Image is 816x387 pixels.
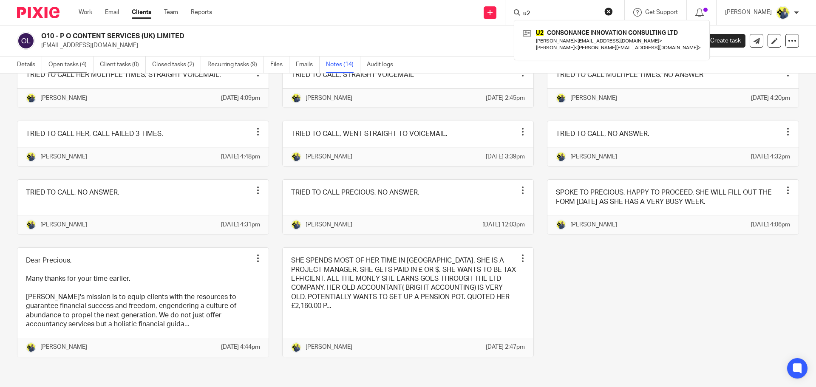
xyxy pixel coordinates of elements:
[604,7,613,16] button: Clear
[570,153,617,161] p: [PERSON_NAME]
[522,10,599,18] input: Search
[291,93,301,103] img: Dennis-Starbridge.jpg
[40,343,87,351] p: [PERSON_NAME]
[41,32,555,41] h2: O10 - P O CONTENT SERVICES (UK) LIMITED
[291,152,301,162] img: Dennis-Starbridge.jpg
[79,8,92,17] a: Work
[40,220,87,229] p: [PERSON_NAME]
[221,343,260,351] p: [DATE] 4:44pm
[306,220,352,229] p: [PERSON_NAME]
[556,220,566,230] img: Dennis-Starbridge.jpg
[570,220,617,229] p: [PERSON_NAME]
[291,342,301,353] img: Dennis-Starbridge.jpg
[41,41,683,50] p: [EMAIL_ADDRESS][DOMAIN_NAME]
[776,6,790,20] img: Dennis-Starbridge.jpg
[751,94,790,102] p: [DATE] 4:20pm
[306,343,352,351] p: [PERSON_NAME]
[725,8,772,17] p: [PERSON_NAME]
[164,8,178,17] a: Team
[291,220,301,230] img: Dennis-Starbridge.jpg
[556,93,566,103] img: Dennis-Starbridge.jpg
[26,93,36,103] img: Dennis-Starbridge.jpg
[17,7,59,18] img: Pixie
[40,153,87,161] p: [PERSON_NAME]
[306,153,352,161] p: [PERSON_NAME]
[48,56,93,73] a: Open tasks (4)
[26,152,36,162] img: Dennis-Starbridge.jpg
[152,56,201,73] a: Closed tasks (2)
[105,8,119,17] a: Email
[132,8,151,17] a: Clients
[26,220,36,230] img: Dennis-Starbridge.jpg
[221,94,260,102] p: [DATE] 4:09pm
[207,56,264,73] a: Recurring tasks (9)
[40,94,87,102] p: [PERSON_NAME]
[17,56,42,73] a: Details
[486,343,525,351] p: [DATE] 2:47pm
[570,94,617,102] p: [PERSON_NAME]
[26,342,36,353] img: Dennis-Starbridge.jpg
[100,56,146,73] a: Client tasks (0)
[482,220,525,229] p: [DATE] 12:03pm
[696,34,745,48] a: Create task
[556,152,566,162] img: Dennis-Starbridge.jpg
[367,56,399,73] a: Audit logs
[306,94,352,102] p: [PERSON_NAME]
[17,32,35,50] img: svg%3E
[486,153,525,161] p: [DATE] 3:39pm
[751,220,790,229] p: [DATE] 4:06pm
[221,220,260,229] p: [DATE] 4:31pm
[645,9,678,15] span: Get Support
[296,56,320,73] a: Emails
[326,56,360,73] a: Notes (14)
[270,56,289,73] a: Files
[191,8,212,17] a: Reports
[751,153,790,161] p: [DATE] 4:32pm
[221,153,260,161] p: [DATE] 4:48pm
[486,94,525,102] p: [DATE] 2:45pm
